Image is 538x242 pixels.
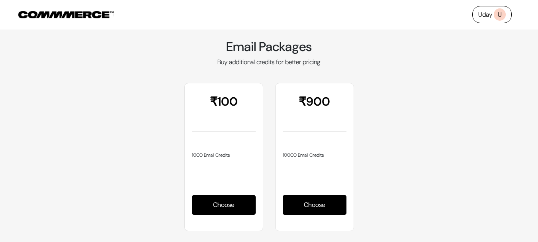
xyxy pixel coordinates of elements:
[299,95,306,108] span: ₹
[18,11,114,18] img: COMMMERCE
[283,95,346,131] div: 900
[472,6,512,23] a: UdayU
[192,195,256,215] button: Choose
[210,95,217,108] span: ₹
[494,8,506,21] span: U
[192,151,256,159] li: 1000 Email Credits
[283,151,346,159] li: 10000 Email Credits
[283,195,346,215] button: Choose
[192,95,256,131] div: 100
